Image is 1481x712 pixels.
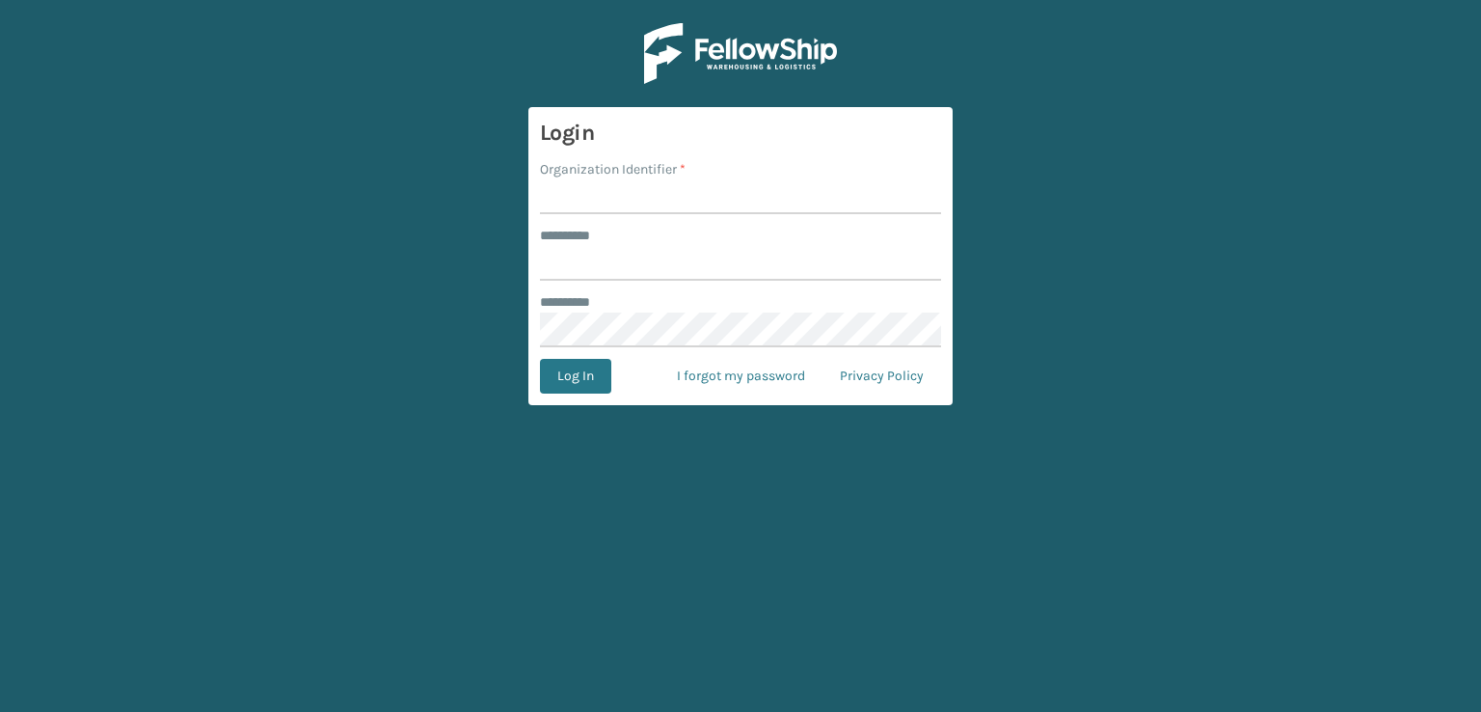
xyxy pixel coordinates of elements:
img: Logo [644,23,837,84]
label: Organization Identifier [540,159,686,179]
h3: Login [540,119,941,148]
a: Privacy Policy [822,359,941,394]
button: Log In [540,359,611,394]
a: I forgot my password [660,359,822,394]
